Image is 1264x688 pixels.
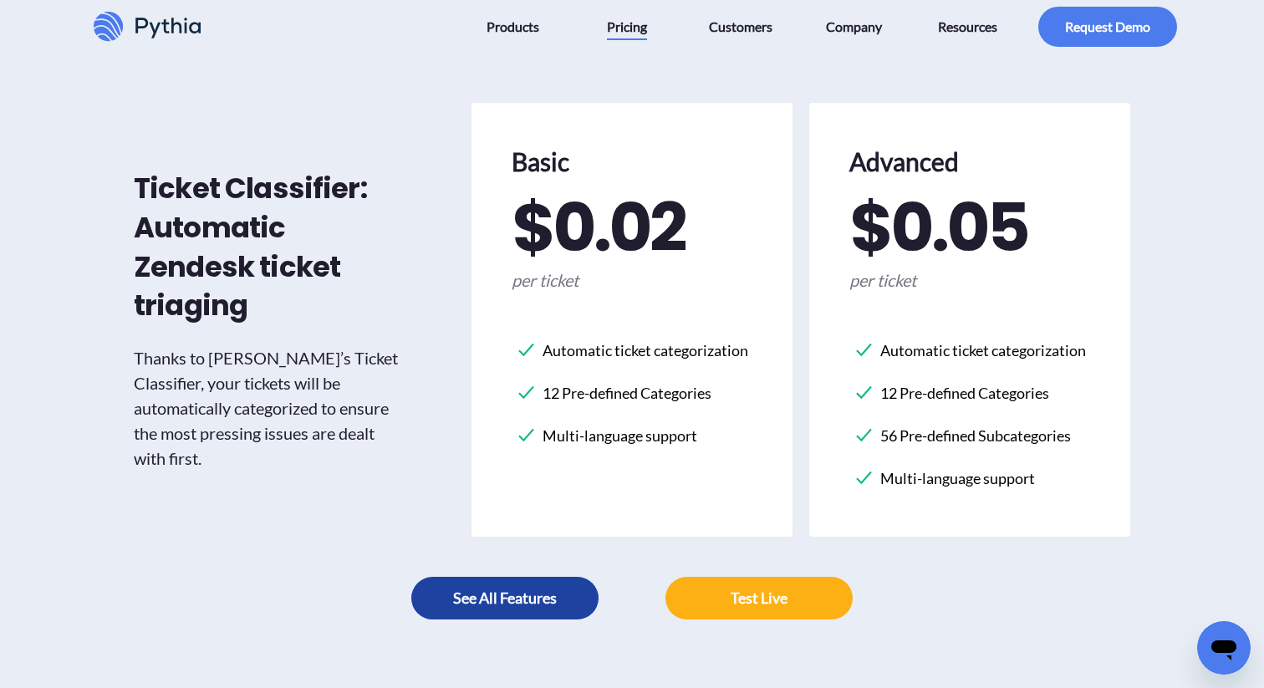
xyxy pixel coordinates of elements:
[516,375,748,411] li: 12 Pre-defined Categories
[849,143,1090,181] h2: Advanced
[854,375,1086,411] li: 12 Pre-defined Categories
[854,333,1086,369] li: Automatic ticket categorization
[849,194,1027,261] span: $ 0.05
[512,194,684,261] span: $ 0.02
[134,345,401,471] h3: Thanks to [PERSON_NAME]’s Ticket Classifier, your tickets will be automatically categorized to en...
[607,13,647,40] span: Pricing
[1197,621,1251,675] iframe: Button to launch messaging window
[134,169,401,325] h2: Ticket Classifier: Automatic Zendesk ticket triaging
[512,143,752,181] h2: Basic
[938,13,997,40] span: Resources
[849,268,1090,293] span: per ticket
[512,268,752,293] span: per ticket
[516,333,748,369] li: Automatic ticket categorization
[516,418,748,454] li: Multi-language support
[709,13,772,40] span: Customers
[826,13,882,40] span: Company
[854,418,1086,454] li: 56 Pre-defined Subcategories
[854,461,1086,497] li: Multi-language support
[487,13,539,40] span: Products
